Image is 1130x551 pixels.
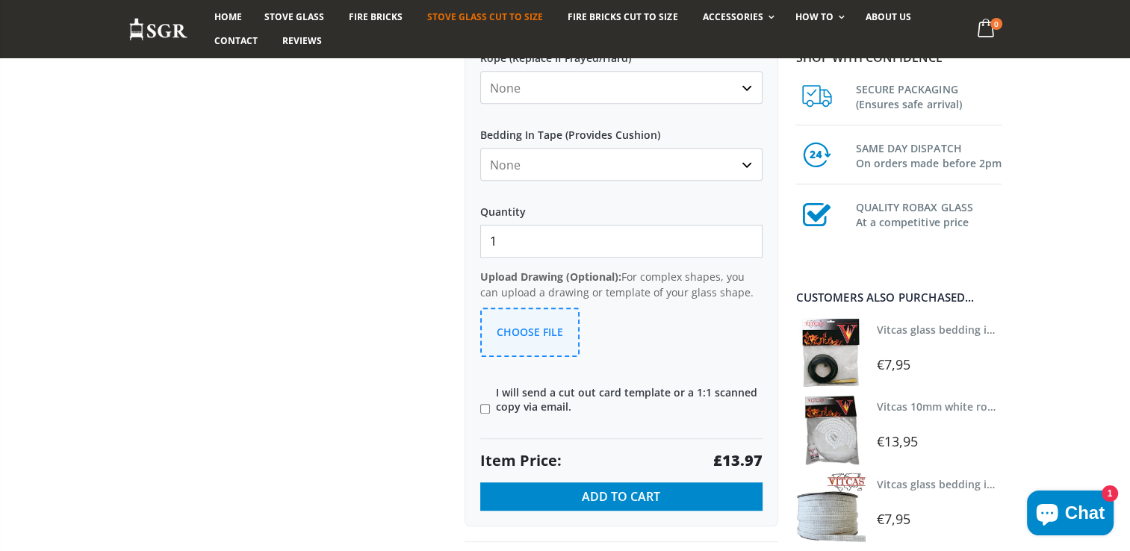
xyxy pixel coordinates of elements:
[866,10,911,23] span: About us
[713,450,763,471] strong: £13.97
[480,270,621,284] strong: Upload Drawing (Optional):
[480,192,763,219] label: Quantity
[253,5,335,29] a: Stove Glass
[128,17,188,42] img: Stove Glass Replacement
[877,432,919,450] span: €13,95
[214,34,258,47] span: Contact
[855,138,1002,171] h3: SAME DAY DISPATCH On orders made before 2pm
[556,5,689,29] a: Fire Bricks Cut To Size
[264,10,324,23] span: Stove Glass
[203,29,269,53] a: Contact
[854,5,922,29] a: About us
[480,308,580,357] button: Choose File
[214,10,242,23] span: Home
[795,292,1002,303] div: Customers also purchased...
[203,5,253,29] a: Home
[480,482,763,511] button: Add to Cart
[582,488,660,505] span: Add to Cart
[349,10,403,23] span: Fire Bricks
[1022,491,1118,539] inbox-online-store-chat: Shopify online store chat
[480,450,562,471] span: Item Price:
[784,5,852,29] a: How To
[855,197,1002,230] h3: QUALITY ROBAX GLASS At a competitive price
[855,79,1002,112] h3: SECURE PACKAGING (Ensures safe arrival)
[480,269,763,300] p: For complex shapes, you can upload a drawing or template of your glass shape.
[568,10,677,23] span: Fire Bricks Cut To Size
[795,318,865,387] img: Vitcas stove glass bedding in tape
[877,355,910,373] span: €7,95
[427,10,543,23] span: Stove Glass Cut To Size
[702,10,763,23] span: Accessories
[691,5,781,29] a: Accessories
[282,34,322,47] span: Reviews
[271,29,333,53] a: Reviews
[480,404,490,414] input: I will send a cut out card template or a 1:1 scanned copy via email.
[480,115,763,142] label: Bedding In Tape (Provides Cushion)
[480,386,763,413] label: I will send a cut out card template or a 1:1 scanned copy via email.
[416,5,554,29] a: Stove Glass Cut To Size
[971,15,1002,44] a: 0
[795,395,865,464] img: Vitcas white rope, glue and gloves kit 10mm
[877,510,910,528] span: €7,95
[990,18,1002,30] span: 0
[795,10,833,23] span: How To
[338,5,414,29] a: Fire Bricks
[795,473,865,542] img: Vitcas stove glass bedding in tape
[497,325,563,339] span: Choose File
